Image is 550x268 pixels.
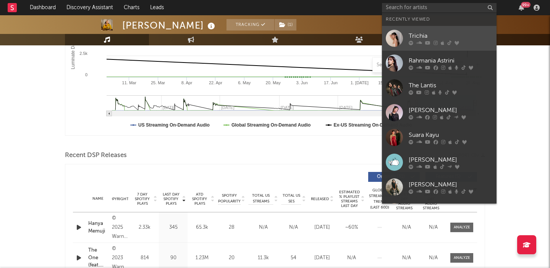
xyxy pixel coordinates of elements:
div: [PERSON_NAME] [122,19,217,32]
text: Ex-US Streaming On-Demand Audio [334,122,412,128]
text: 17. Jun [324,80,338,85]
span: ATD Spotify Plays [189,192,210,206]
div: N/A [422,254,445,262]
span: Total US SES [281,193,301,204]
input: Search for artists [382,3,497,13]
div: [PERSON_NAME] [409,155,493,164]
div: 2.33k [132,224,157,231]
div: Rahmania Astrini [409,56,493,65]
div: 11.3k [249,254,278,262]
text: 22. Apr [209,80,222,85]
span: Recent DSP Releases [65,151,127,160]
a: The Lantis [382,75,497,100]
div: N/A [395,254,418,262]
div: [PERSON_NAME] [409,106,493,115]
div: 814 [132,254,157,262]
div: The Lantis [409,81,493,90]
a: Suara Kayu [382,125,497,150]
div: 90 [161,254,186,262]
div: [DATE] [309,254,335,262]
div: N/A [339,254,364,262]
span: Copyright [107,197,129,201]
text: 6. May [238,80,251,85]
text: 20. May [266,80,281,85]
div: 54 [281,254,306,262]
div: 345 [161,224,186,231]
div: N/A [395,224,418,231]
div: 99 + [521,2,531,8]
text: 0 [85,72,87,77]
div: 20 [218,254,245,262]
button: Tracking [226,19,274,30]
div: Global Streaming Trend (Last 60D) [368,188,391,210]
div: 28 [218,224,245,231]
div: [DATE] [309,224,335,231]
button: Originals(31) [368,172,420,182]
text: 15. [DATE] [378,80,398,85]
button: (1) [275,19,296,30]
span: Total US Streams [249,193,273,204]
a: Hanya Memuji [88,220,108,235]
button: 99+ [519,5,524,11]
div: © 2025 Warner Music Indonesia [112,214,128,241]
div: 65.3k [189,224,214,231]
div: Trichia [409,31,493,40]
a: [PERSON_NAME] [382,150,497,175]
text: 3. Jun [296,80,308,85]
text: 25. Mar [151,80,165,85]
div: N/A [281,224,306,231]
text: 11. Mar [122,80,137,85]
div: Recently Viewed [386,15,493,24]
text: 8. Apr [181,80,192,85]
div: [PERSON_NAME] [409,180,493,189]
span: Spotify Popularity [218,193,241,204]
span: Estimated % Playlist Streams Last Day [339,190,360,208]
div: 1.23M [189,254,214,262]
a: Rahmania Astrini [382,51,497,75]
div: N/A [249,224,278,231]
text: US Streaming On-Demand Audio [138,122,210,128]
a: Adikara [382,199,497,224]
a: [PERSON_NAME] [382,100,497,125]
div: Name [88,196,108,202]
a: Trichia [382,26,497,51]
span: 7 Day Spotify Plays [132,192,152,206]
text: 2.5k [79,51,87,56]
span: ( 1 ) [274,19,297,30]
input: Search by song name or URL [373,62,453,68]
text: 1. [DATE] [351,80,369,85]
div: N/A [422,224,445,231]
text: Global Streaming On-Demand Audio [231,122,311,128]
div: Suara Kayu [409,130,493,140]
div: ~ 60 % [339,224,364,231]
span: Released [311,197,329,201]
a: [PERSON_NAME] [382,175,497,199]
span: Originals ( 31 ) [373,175,408,179]
span: Last Day Spotify Plays [161,192,181,206]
